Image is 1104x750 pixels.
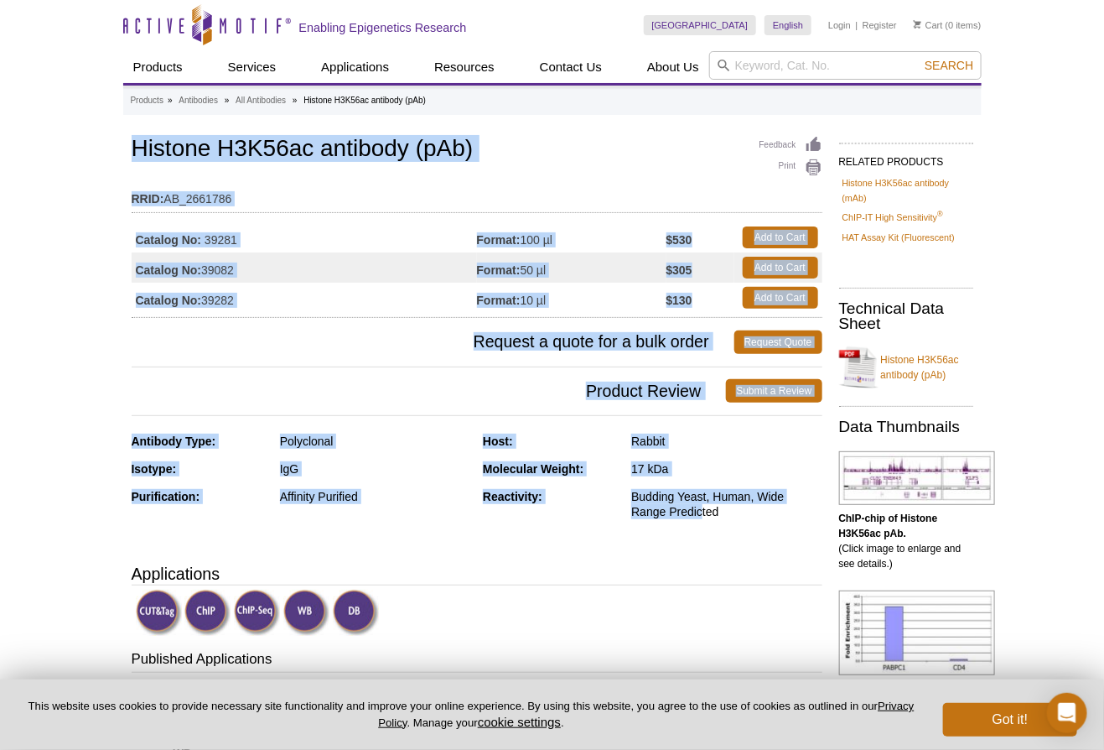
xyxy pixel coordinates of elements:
img: CUT&Tag Validated [136,590,182,636]
strong: Format: [477,293,521,308]
button: Search [920,58,978,73]
h2: Enabling Epigenetics Research [299,20,467,35]
p: This website uses cookies to provide necessary site functionality and improve your online experie... [27,699,915,731]
a: Cart [914,19,943,31]
li: » [225,96,230,105]
li: | [856,15,858,35]
a: Register [863,19,897,31]
div: Budding Yeast, Human, Wide Range Predicted [631,489,822,519]
img: ChIP Validated [184,590,231,636]
strong: $530 [666,232,692,247]
a: Add to Cart [743,227,818,248]
img: Histone H3K56ac antibody (pAb) tested by ChIP-chip. [839,451,995,505]
strong: Antibody Type: [132,435,216,448]
div: IgG [280,461,470,477]
td: 50 µl [477,253,666,283]
a: HAT Assay Kit (Fluorescent) [842,230,956,245]
a: Resources [424,51,505,83]
span: Search [925,59,973,72]
h3: Applications [132,561,822,586]
strong: Format: [477,232,521,247]
td: 10 µl [477,283,666,313]
strong: Format: [477,263,521,278]
td: 39282 [132,283,477,313]
strong: Catalog No: [136,263,202,278]
input: Keyword, Cat. No. [709,51,982,80]
span: Product Review [132,379,727,403]
a: Submit a Review [726,379,822,403]
li: Histone H3K56ac antibody (pAb) [303,96,426,105]
p: (Click image to enlarge and see details.) [839,511,973,571]
td: 39082 [132,253,477,283]
img: ChIP-Seq Validated [234,590,280,636]
strong: Isotype: [132,462,177,476]
button: Got it! [943,703,1077,737]
a: Products [123,51,193,83]
div: Open Intercom Messenger [1047,693,1087,733]
a: Services [218,51,287,83]
td: 100 µl [477,222,666,253]
div: Polyclonal [280,434,470,449]
strong: RRID: [132,191,164,206]
h2: Technical Data Sheet [839,301,973,331]
a: Products [131,93,163,108]
img: Western Blot Validated [283,590,329,636]
strong: Catalog No: [136,232,202,247]
h1: Histone H3K56ac antibody (pAb) [132,136,822,164]
li: » [293,96,298,105]
a: Add to Cart [743,287,818,309]
strong: Host: [483,435,513,448]
a: [GEOGRAPHIC_DATA] [644,15,757,35]
img: Histone H3K56ac antibody (pAb) tested by ChIP. [839,591,995,675]
div: 17 kDa [631,461,822,477]
a: Contact Us [530,51,612,83]
a: Request Quote [734,331,822,354]
sup: ® [937,211,943,219]
img: Your Cart [914,20,921,29]
li: (0 items) [914,15,982,35]
span: Request a quote for a bulk order [132,331,734,354]
strong: $130 [666,293,692,308]
a: Print [759,159,822,177]
b: ChIP-chip of Histone H3K56ac pAb. [839,513,938,539]
a: Antibodies [179,93,218,108]
strong: Purification: [132,490,200,503]
a: Histone H3K56ac antibody (pAb) [839,342,973,393]
h3: Published Applications [132,649,822,673]
strong: Reactivity: [483,490,542,503]
a: ChIP-IT High Sensitivity® [842,210,943,225]
li: » [168,96,173,105]
img: Dot Blot Validated [333,590,379,636]
h2: Data Thumbnails [839,419,973,435]
strong: Catalog No: [136,293,202,308]
h2: RELATED PRODUCTS [839,143,973,173]
button: cookie settings [478,715,561,729]
a: Applications [311,51,399,83]
td: AB_2661786 [132,181,822,208]
div: Rabbit [631,434,822,449]
a: Histone H3K56ac antibody (mAb) [842,175,970,206]
a: Feedback [759,136,822,154]
a: All Antibodies [236,93,286,108]
a: Login [828,19,851,31]
strong: Molecular Weight: [483,462,583,476]
a: Privacy Policy [378,700,914,728]
a: Add to Cart [743,257,818,279]
div: Affinity Purified [280,489,470,504]
a: English [765,15,811,35]
wtf: 39281 [205,233,237,247]
a: About Us [637,51,709,83]
strong: $305 [666,263,692,278]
